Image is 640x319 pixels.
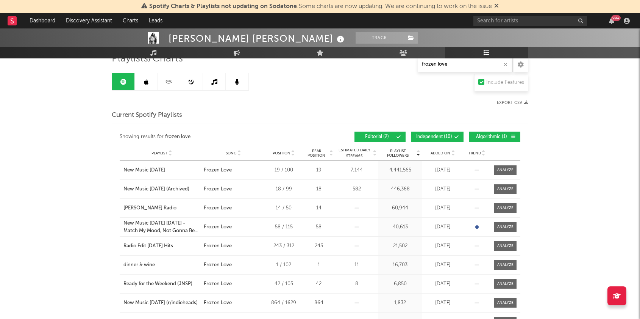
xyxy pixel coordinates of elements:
a: Leads [144,13,168,28]
div: [DATE] [424,204,462,212]
span: Playlist Followers [380,149,415,158]
div: [PERSON_NAME] [PERSON_NAME] [169,32,346,45]
div: 6,850 [380,280,420,288]
span: Song [226,151,237,156]
div: 58 / 115 [267,223,301,231]
div: [DATE] [424,299,462,307]
div: 16,703 [380,261,420,269]
div: [PERSON_NAME] Radio [123,204,176,212]
div: Frozen Love [204,223,232,231]
div: 42 / 105 [267,280,301,288]
a: New Music [DATE] [DATE] - Match My Mood, Not Gonna Be Your Boo, Girls MIA, Gets Like That... [123,220,200,234]
span: Trend [468,151,481,156]
div: 60,944 [380,204,420,212]
div: New Music [DATE] (Archived) [123,185,189,193]
div: 7,144 [337,167,376,174]
a: New Music [DATE] (r/indieheads) [123,299,200,307]
a: New Music [DATE] [123,167,200,174]
div: 1 / 102 [267,261,301,269]
div: 42 [304,280,333,288]
a: dinner & wine [123,261,200,269]
div: [DATE] [424,185,462,193]
a: Radio Edit [DATE] Hits [123,242,200,250]
div: [DATE] [424,167,462,174]
div: 14 [304,204,333,212]
div: frozen love [165,132,190,141]
div: 40,613 [380,223,420,231]
div: 1,832 [380,299,420,307]
div: 11 [337,261,376,269]
div: Frozen Love [204,204,232,212]
div: Frozen Love [204,242,232,250]
span: Added On [431,151,450,156]
div: 14 / 50 [267,204,301,212]
div: Frozen Love [204,280,232,288]
div: 58 [304,223,333,231]
div: 18 / 99 [267,185,301,193]
div: 582 [337,185,376,193]
a: [PERSON_NAME] Radio [123,204,200,212]
div: Radio Edit [DATE] Hits [123,242,173,250]
div: 446,368 [380,185,420,193]
span: Playlist [151,151,167,156]
div: New Music [DATE] [123,167,165,174]
a: Charts [117,13,144,28]
div: 8 [337,280,376,288]
div: Frozen Love [204,167,232,174]
button: Track [356,32,403,44]
div: Frozen Love [204,299,232,307]
span: Position [273,151,290,156]
span: Playlists/Charts [112,54,183,63]
div: Showing results for [120,132,320,142]
span: : Some charts are now updating. We are continuing to work on the issue [149,3,492,9]
div: [DATE] [424,242,462,250]
div: Frozen Love [204,261,232,269]
div: New Music [DATE] (r/indieheads) [123,299,198,307]
div: [DATE] [424,261,462,269]
div: 243 [304,242,333,250]
span: Algorithmic ( 1 ) [474,135,509,139]
div: 864 [304,299,333,307]
button: Algorithmic(1) [469,132,520,142]
div: 4,441,565 [380,167,420,174]
span: Dismiss [494,3,499,9]
a: Dashboard [24,13,61,28]
span: Estimated Daily Streams [337,148,372,159]
span: Peak Position [304,149,328,158]
button: Editorial(2) [354,132,406,142]
div: [DATE] [424,280,462,288]
div: [DATE] [424,223,462,231]
button: Export CSV [497,101,528,105]
button: 99+ [609,18,614,24]
span: Independent ( 10 ) [416,135,452,139]
div: 1 [304,261,333,269]
span: Current Spotify Playlists [112,111,182,120]
input: Search for artists [473,16,587,26]
div: Include Features [486,78,524,87]
div: 19 / 100 [267,167,301,174]
div: 99 + [611,15,621,21]
a: Discovery Assistant [61,13,117,28]
div: 18 [304,185,333,193]
input: Search Playlists/Charts [418,57,512,72]
div: 19 [304,167,333,174]
div: Frozen Love [204,185,232,193]
div: dinner & wine [123,261,155,269]
span: Editorial ( 2 ) [359,135,394,139]
span: Spotify Charts & Playlists not updating on Sodatone [149,3,297,9]
div: 864 / 1629 [267,299,301,307]
div: Ready for the Weekend (JNSP) [123,280,192,288]
button: Independent(10) [411,132,464,142]
a: Ready for the Weekend (JNSP) [123,280,200,288]
a: New Music [DATE] (Archived) [123,185,200,193]
div: 21,502 [380,242,420,250]
div: 243 / 312 [267,242,301,250]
